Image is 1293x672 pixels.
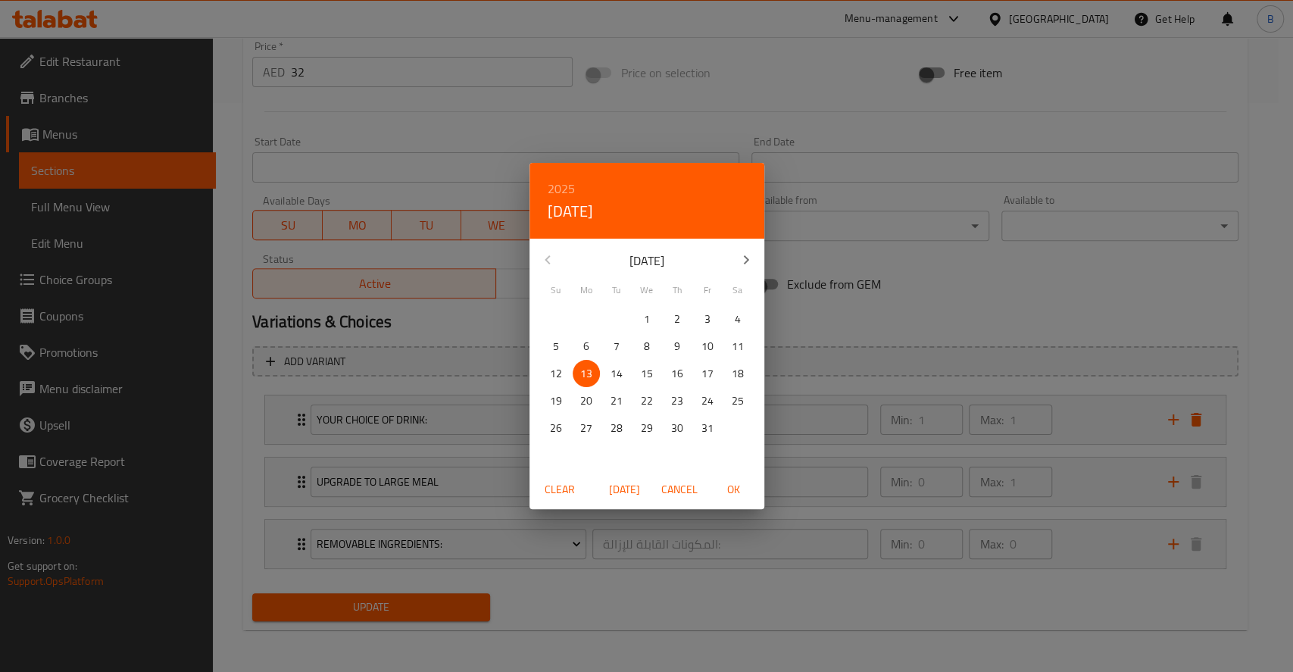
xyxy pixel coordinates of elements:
[542,360,570,387] button: 12
[732,392,744,411] p: 25
[573,333,600,360] button: 6
[633,414,661,442] button: 29
[573,283,600,297] span: Mo
[633,360,661,387] button: 15
[701,337,714,356] p: 10
[724,283,751,297] span: Sa
[542,480,578,499] span: Clear
[580,364,592,383] p: 13
[614,337,620,356] p: 7
[664,414,691,442] button: 30
[664,387,691,414] button: 23
[671,364,683,383] p: 16
[603,283,630,297] span: Tu
[710,476,758,504] button: OK
[580,392,592,411] p: 20
[735,310,741,329] p: 4
[550,364,562,383] p: 12
[573,387,600,414] button: 20
[674,337,680,356] p: 9
[542,387,570,414] button: 19
[550,419,562,438] p: 26
[603,333,630,360] button: 7
[603,387,630,414] button: 21
[716,480,752,499] span: OK
[607,480,643,499] span: [DATE]
[611,364,623,383] p: 14
[611,419,623,438] p: 28
[664,305,691,333] button: 2
[732,337,744,356] p: 11
[550,392,562,411] p: 19
[553,337,559,356] p: 5
[694,414,721,442] button: 31
[633,333,661,360] button: 8
[603,360,630,387] button: 14
[694,283,721,297] span: Fr
[694,333,721,360] button: 10
[644,337,650,356] p: 8
[542,414,570,442] button: 26
[724,333,751,360] button: 11
[694,387,721,414] button: 24
[601,476,649,504] button: [DATE]
[724,360,751,387] button: 18
[664,283,691,297] span: Th
[580,419,592,438] p: 27
[701,419,714,438] p: 31
[671,392,683,411] p: 23
[641,364,653,383] p: 15
[664,333,691,360] button: 9
[674,310,680,329] p: 2
[724,387,751,414] button: 25
[701,392,714,411] p: 24
[655,476,704,504] button: Cancel
[701,364,714,383] p: 17
[573,360,600,387] button: 13
[603,414,630,442] button: 28
[633,387,661,414] button: 22
[671,419,683,438] p: 30
[542,283,570,297] span: Su
[583,337,589,356] p: 6
[548,199,593,223] button: [DATE]
[573,414,600,442] button: 27
[536,476,584,504] button: Clear
[548,178,575,199] button: 2025
[633,283,661,297] span: We
[661,480,698,499] span: Cancel
[633,305,661,333] button: 1
[611,392,623,411] p: 21
[641,392,653,411] p: 22
[724,305,751,333] button: 4
[694,360,721,387] button: 17
[694,305,721,333] button: 3
[704,310,711,329] p: 3
[732,364,744,383] p: 18
[664,360,691,387] button: 16
[641,419,653,438] p: 29
[542,333,570,360] button: 5
[644,310,650,329] p: 1
[566,252,728,270] p: [DATE]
